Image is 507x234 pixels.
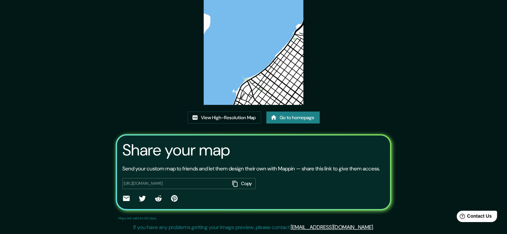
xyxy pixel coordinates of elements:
iframe: Help widget launcher [448,208,500,227]
a: Go to homepage [266,112,320,124]
h3: Share your map [122,141,230,159]
p: If you have any problems getting your image preview, please contact . [133,223,374,231]
a: [EMAIL_ADDRESS][DOMAIN_NAME] [291,224,373,231]
p: Send your custom map to friends and let them design their own with Mappin — share this link to gi... [122,165,380,173]
p: Maps link valid for 60 days. [118,216,157,221]
a: View High-Resolution Map [188,112,261,124]
button: Copy [230,178,256,189]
